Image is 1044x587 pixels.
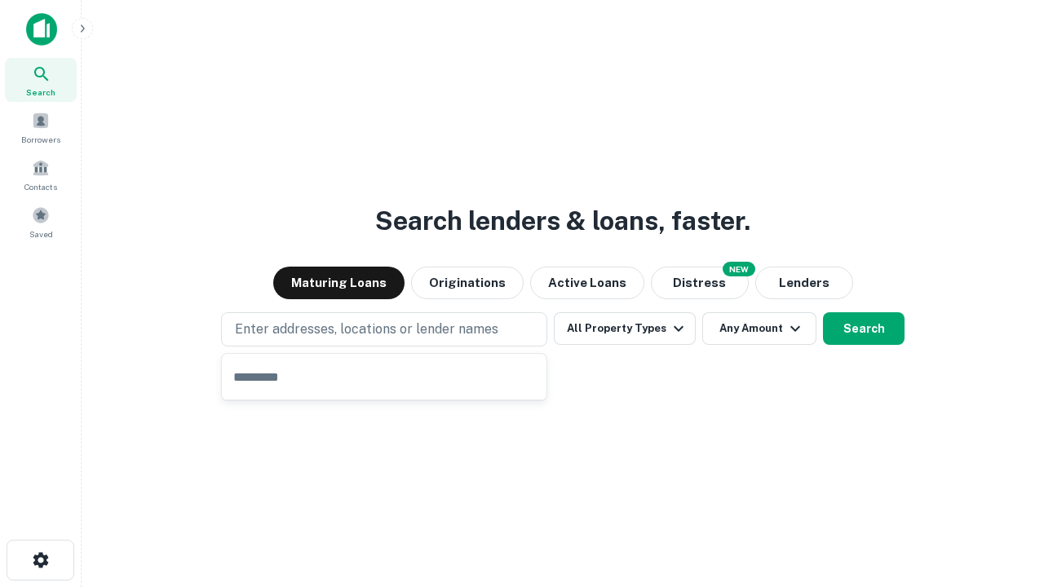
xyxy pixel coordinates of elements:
button: All Property Types [554,312,696,345]
button: Enter addresses, locations or lender names [221,312,547,346]
button: Lenders [755,267,853,299]
button: Active Loans [530,267,644,299]
span: Contacts [24,180,57,193]
img: capitalize-icon.png [26,13,57,46]
span: Saved [29,227,53,241]
button: Originations [411,267,524,299]
button: Search distressed loans with lien and other non-mortgage details. [651,267,749,299]
div: NEW [723,262,755,276]
p: Enter addresses, locations or lender names [235,320,498,339]
span: Search [26,86,55,99]
span: Borrowers [21,133,60,146]
a: Saved [5,200,77,244]
h3: Search lenders & loans, faster. [375,201,750,241]
button: Search [823,312,905,345]
a: Contacts [5,152,77,196]
button: Any Amount [702,312,816,345]
a: Search [5,58,77,102]
a: Borrowers [5,105,77,149]
button: Maturing Loans [273,267,405,299]
iframe: Chat Widget [962,457,1044,535]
